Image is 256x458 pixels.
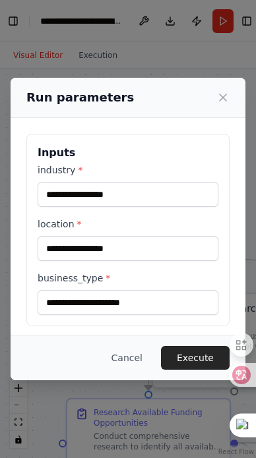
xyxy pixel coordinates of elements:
h3: Inputs [38,145,218,161]
label: business_type [38,272,218,285]
h2: Run parameters [26,88,134,107]
button: Execute [161,346,230,370]
label: industry [38,163,218,177]
label: location [38,217,218,231]
button: Cancel [101,346,153,370]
